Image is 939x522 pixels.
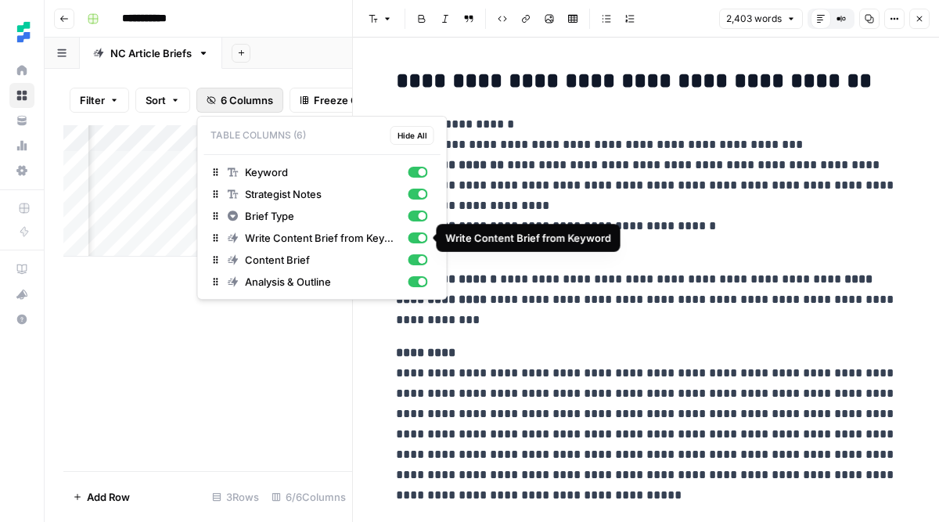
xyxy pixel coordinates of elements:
a: Home [9,58,34,83]
span: Keyword [245,164,402,180]
img: Ten Speed Logo [9,18,38,46]
div: 3 Rows [206,484,265,509]
button: Add Row [63,484,139,509]
div: 6/6 Columns [265,484,352,509]
a: Settings [9,158,34,183]
div: What's new? [10,283,34,306]
button: Filter [70,88,129,113]
a: Browse [9,83,34,108]
span: Add Row [87,489,130,505]
div: NC Article Briefs [110,45,192,61]
div: Write Content Brief from Keyword [445,230,610,246]
span: Write Content Brief from Keyword [245,230,402,246]
span: Content Brief [245,252,402,268]
button: Workspace: Ten Speed [9,13,34,52]
button: Help + Support [9,307,34,332]
button: Sort [135,88,190,113]
button: 2,403 words [719,9,803,29]
button: Hide All [390,126,434,145]
span: Analysis & Outline [245,274,402,290]
span: Filter [80,92,105,108]
button: 6 Columns [196,88,283,113]
a: Your Data [9,108,34,133]
span: Freeze Columns [314,92,394,108]
span: Strategist Notes [245,186,402,202]
span: 2,403 words [726,12,782,26]
p: Table Columns (6) [204,123,441,148]
span: Hide All [398,129,427,142]
div: 6 Columns [197,116,448,300]
span: Brief Type [245,208,402,224]
a: Usage [9,133,34,158]
a: NC Article Briefs [80,38,222,69]
span: Sort [146,92,166,108]
span: 6 Columns [221,92,273,108]
button: Freeze Columns [290,88,405,113]
a: AirOps Academy [9,257,34,282]
button: What's new? [9,282,34,307]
